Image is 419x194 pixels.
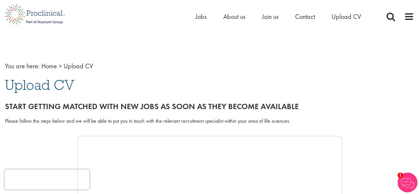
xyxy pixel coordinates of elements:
[223,12,245,21] a: About us
[397,172,403,178] span: 1
[5,169,89,189] iframe: reCAPTCHA
[397,172,417,192] img: Chatbot
[5,62,40,70] span: You are here:
[295,12,315,21] a: Contact
[41,62,57,70] a: breadcrumb link
[5,117,414,125] div: Please follow the steps below and we will be able to put you in touch with the relevant recruitme...
[64,62,93,70] span: Upload CV
[195,12,207,21] a: Jobs
[5,76,75,94] span: Upload CV
[5,102,414,111] h2: Start getting matched with new jobs as soon as they become available
[59,62,62,70] span: >
[262,12,279,21] a: Join us
[332,12,361,21] a: Upload CV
